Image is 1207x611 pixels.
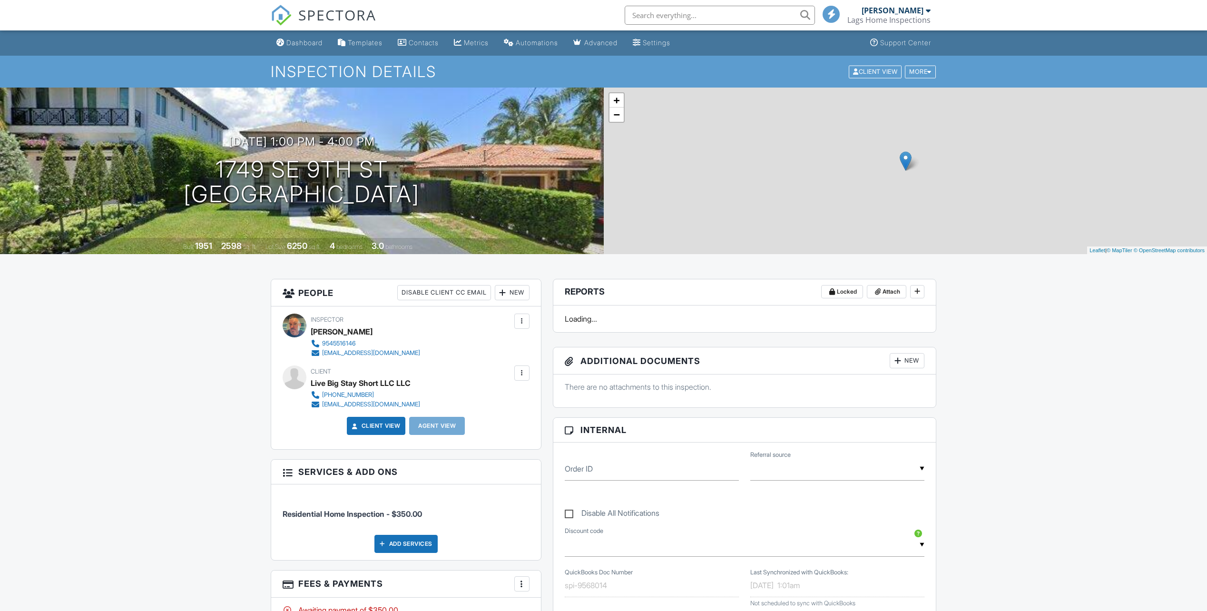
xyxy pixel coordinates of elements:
span: Not scheduled to sync with QuickBooks [750,600,855,607]
div: 3.0 [372,241,384,251]
a: Templates [334,34,386,52]
div: 9545516146 [322,340,356,347]
div: Contacts [409,39,439,47]
div: 6250 [287,241,307,251]
a: Leaflet [1089,247,1105,253]
a: Automations (Basic) [500,34,562,52]
p: There are no attachments to this inspection. [565,382,925,392]
a: © MapTiler [1107,247,1132,253]
label: Order ID [565,463,593,474]
div: Add Services [374,535,438,553]
div: More [905,65,936,78]
a: © OpenStreetMap contributors [1134,247,1205,253]
div: Settings [643,39,670,47]
label: Discount code [565,527,603,535]
a: Dashboard [273,34,326,52]
a: Contacts [394,34,442,52]
div: New [890,353,924,368]
h3: Services & Add ons [271,460,541,484]
div: Dashboard [286,39,323,47]
h3: Internal [553,418,936,443]
div: [EMAIL_ADDRESS][DOMAIN_NAME] [322,349,420,357]
span: Inspector [311,316,343,323]
div: Live Big Stay Short LLC LLC [311,376,411,390]
li: Service: Residential Home Inspection [283,492,530,527]
div: [PERSON_NAME] [311,325,373,339]
div: Metrics [464,39,489,47]
div: | [1087,246,1207,255]
h3: Fees & Payments [271,571,541,598]
h3: People [271,279,541,306]
span: sq. ft. [243,243,256,250]
span: sq.ft. [309,243,321,250]
a: Zoom in [609,93,624,108]
span: Built [183,243,194,250]
a: Zoom out [609,108,624,122]
span: SPECTORA [298,5,376,25]
a: Client View [350,421,401,431]
div: Templates [348,39,383,47]
h3: Additional Documents [553,347,936,374]
a: SPECTORA [271,13,376,33]
span: bedrooms [336,243,363,250]
a: 9545516146 [311,339,420,348]
img: The Best Home Inspection Software - Spectora [271,5,292,26]
a: [EMAIL_ADDRESS][DOMAIN_NAME] [311,348,420,358]
div: Disable Client CC Email [397,285,491,300]
a: Client View [848,68,904,75]
div: 1951 [195,241,212,251]
span: Lot Size [265,243,285,250]
div: [PERSON_NAME] [862,6,923,15]
div: Automations [516,39,558,47]
a: Settings [629,34,674,52]
div: [EMAIL_ADDRESS][DOMAIN_NAME] [322,401,420,408]
label: Disable All Notifications [565,509,659,521]
h3: [DATE] 1:00 pm - 4:00 pm [229,135,375,148]
h1: Inspection Details [271,63,937,80]
a: [PHONE_NUMBER] [311,390,420,400]
a: Advanced [569,34,621,52]
div: New [495,285,530,300]
div: Support Center [880,39,931,47]
span: Client [311,368,331,375]
label: Last Synchronized with QuickBooks: [750,568,848,577]
div: 2598 [221,241,242,251]
span: bathrooms [385,243,412,250]
div: 4 [330,241,335,251]
div: Lags Home Inspections [847,15,931,25]
div: Advanced [584,39,618,47]
a: [EMAIL_ADDRESS][DOMAIN_NAME] [311,400,420,409]
a: Metrics [450,34,492,52]
input: Search everything... [625,6,815,25]
a: Support Center [866,34,935,52]
label: QuickBooks Doc Number [565,568,633,577]
div: Client View [849,65,902,78]
div: [PHONE_NUMBER] [322,391,374,399]
h1: 1749 SE 9th St [GEOGRAPHIC_DATA] [184,157,420,207]
span: Residential Home Inspection - $350.00 [283,509,422,519]
label: Referral source [750,451,791,459]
